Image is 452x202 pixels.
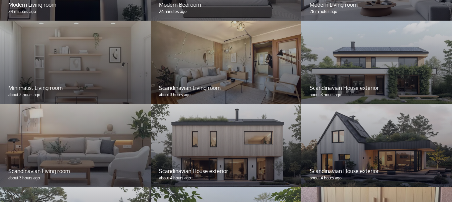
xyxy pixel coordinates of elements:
[8,1,142,9] p: Modern Living room
[310,1,444,9] p: Modern Living room
[8,92,142,98] p: about 2 hours ago
[310,92,444,98] p: about 3 hours ago
[159,175,293,181] p: about 4 hours ago
[8,175,142,181] p: about 3 hours ago
[310,9,444,15] p: 28 minutes ago
[310,167,444,175] p: Scandinavian House exterior
[310,84,444,92] p: Scandinavian House exterior
[159,1,293,9] p: Modern Bedroom
[8,167,142,175] p: Scandinavian Living room
[8,9,142,15] p: 24 minutes ago
[310,175,444,181] p: about 4 hours ago
[159,84,293,92] p: Scandinavian Living room
[8,84,142,92] p: Minimalist Living room
[159,9,293,15] p: 26 minutes ago
[159,92,293,98] p: about 3 hours ago
[159,167,293,175] p: Scandinavian House exterior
